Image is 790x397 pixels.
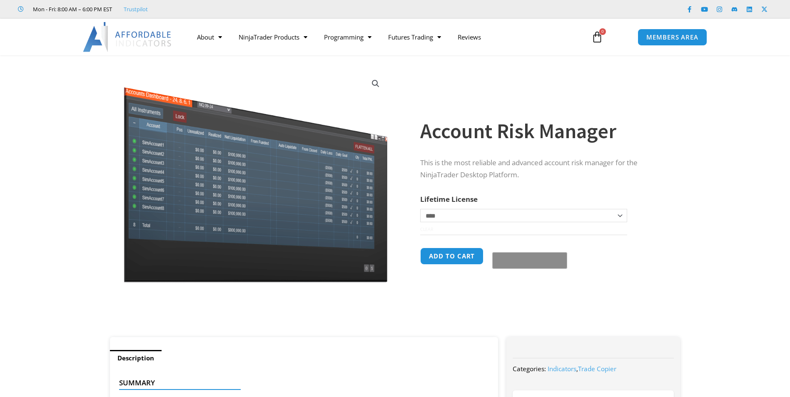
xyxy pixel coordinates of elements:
[189,27,230,47] a: About
[420,157,663,181] p: This is the most reliable and advanced account risk manager for the NinjaTrader Desktop Platform.
[449,27,489,47] a: Reviews
[646,34,698,40] span: MEMBERS AREA
[579,25,616,49] a: 0
[124,4,148,14] a: Trustpilot
[578,365,616,373] a: Trade Copier
[230,27,316,47] a: NinjaTrader Products
[189,27,582,47] nav: Menu
[548,365,576,373] a: Indicators
[420,226,433,232] a: Clear options
[420,194,478,204] label: Lifetime License
[638,29,707,46] a: MEMBERS AREA
[548,365,616,373] span: ,
[380,27,449,47] a: Futures Trading
[599,28,606,35] span: 0
[513,365,546,373] span: Categories:
[31,4,112,14] span: Mon - Fri: 8:00 AM – 6:00 PM EST
[110,350,162,366] a: Description
[119,379,483,387] h4: Summary
[316,27,380,47] a: Programming
[83,22,172,52] img: LogoAI | Affordable Indicators – NinjaTrader
[492,252,567,269] button: Buy with GPay
[420,117,663,146] h1: Account Risk Manager
[368,76,383,91] a: View full-screen image gallery
[420,248,483,265] button: Add to cart
[122,70,389,283] img: Screenshot 2024-08-26 15462845454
